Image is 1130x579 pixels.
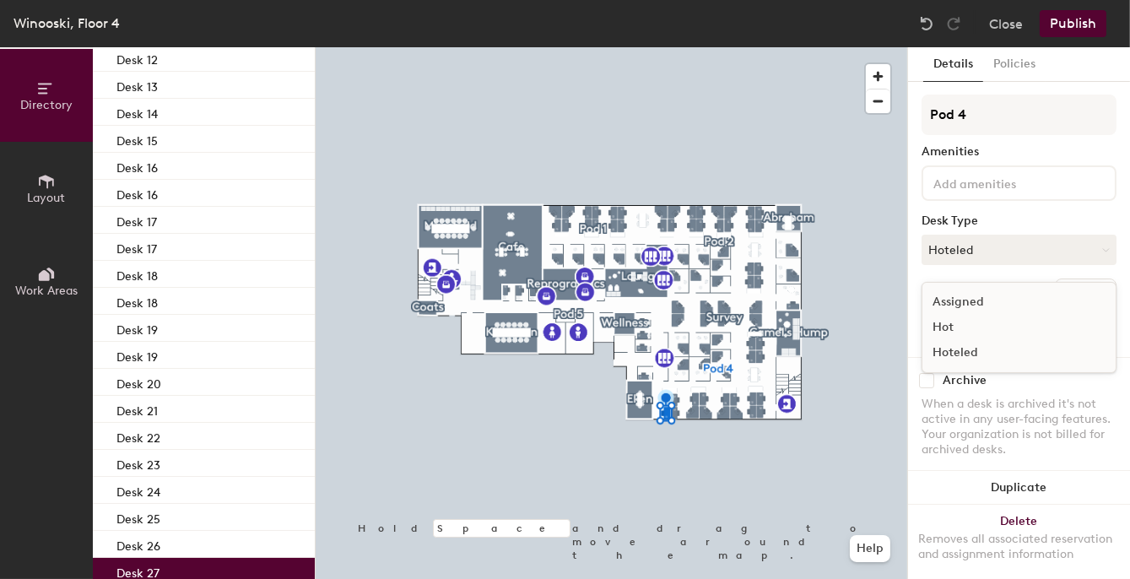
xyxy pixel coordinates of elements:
[989,10,1023,37] button: Close
[922,145,1116,159] div: Amenities
[116,399,158,419] p: Desk 21
[908,471,1130,505] button: Duplicate
[116,264,158,284] p: Desk 18
[116,102,158,122] p: Desk 14
[918,15,935,32] img: Undo
[116,453,160,473] p: Desk 23
[116,210,157,230] p: Desk 17
[116,318,158,338] p: Desk 19
[116,426,160,446] p: Desk 22
[922,235,1116,265] button: Hoteled
[922,340,1091,365] div: Hoteled
[922,397,1116,457] div: When a desk is archived it's not active in any user-facing features. Your organization is not bil...
[116,507,160,527] p: Desk 25
[922,214,1116,228] div: Desk Type
[930,172,1082,192] input: Add amenities
[14,13,120,34] div: Winooski, Floor 4
[943,374,987,387] div: Archive
[116,345,158,365] p: Desk 19
[116,183,158,203] p: Desk 16
[116,291,158,311] p: Desk 18
[116,480,160,500] p: Desk 24
[1040,10,1106,37] button: Publish
[116,48,158,68] p: Desk 12
[28,191,66,205] span: Layout
[908,505,1130,579] button: DeleteRemoves all associated reservation and assignment information
[1055,279,1116,307] button: Ungroup
[918,532,1120,562] div: Removes all associated reservation and assignment information
[945,15,962,32] img: Redo
[922,289,1091,315] div: Assigned
[850,535,890,562] button: Help
[20,98,73,112] span: Directory
[983,47,1046,82] button: Policies
[116,534,160,554] p: Desk 26
[15,284,78,298] span: Work Areas
[116,129,158,149] p: Desk 15
[116,372,161,392] p: Desk 20
[116,75,158,95] p: Desk 13
[922,315,1091,340] div: Hot
[116,156,158,176] p: Desk 16
[116,237,157,257] p: Desk 17
[923,47,983,82] button: Details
